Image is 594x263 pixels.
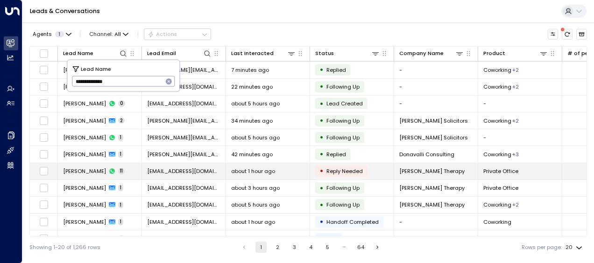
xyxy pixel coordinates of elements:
span: 1 [118,219,123,225]
div: • [319,148,324,160]
td: - [394,79,478,95]
div: Last Interacted [231,49,274,58]
span: Jadie Davison [63,218,106,226]
span: Toggle select all [39,49,49,58]
span: Sarfo Solicitors [399,117,468,125]
div: Last Interacted [231,49,296,58]
td: - [478,96,562,112]
td: - [394,230,478,247]
span: Lost [326,235,337,242]
span: kunickaewa92@gmail.com [147,235,220,242]
div: Membership,Private Office [512,83,519,90]
span: hello@hannahfordtherapy.com [147,167,220,175]
div: • [319,232,324,245]
a: Leads & Conversations [30,7,100,15]
div: • [319,199,324,211]
span: 1 [118,202,123,208]
span: 7 minutes ago [231,66,269,74]
span: Elfreda Sarfo [63,134,106,141]
span: elfreda@sarfosolicitors.com [147,134,220,141]
span: about 2 hours ago [231,235,280,242]
span: Donavalli Consulting [399,151,454,158]
span: Following Up [326,134,360,141]
span: Toggle select row [39,133,49,142]
span: elfreda@sarfosolicitors.com [147,117,220,125]
button: Go to next page [372,242,383,253]
div: Membership,Private Office [512,66,519,74]
div: Lead Name [63,49,93,58]
span: about 1 hour ago [231,218,275,226]
span: Sarfo Solicitors [399,134,468,141]
span: Toggle select row [39,65,49,75]
span: Private Office [483,235,518,242]
button: Archived Leads [576,29,587,40]
span: Toggle select row [39,166,49,176]
span: 11 [118,168,125,174]
div: Dedicated Desk,Private Office [512,117,519,125]
div: 20 [566,242,584,253]
span: James Basu [63,66,106,74]
span: Hannah Ford [63,184,106,192]
span: Coworking [483,117,511,125]
div: • [319,114,324,127]
td: - [394,96,478,112]
span: Replied [326,66,346,74]
span: Channel: [86,29,132,39]
span: Toggle select row [39,82,49,91]
span: about 5 hours ago [231,201,280,208]
button: Go to page 4 [305,242,317,253]
span: Following Up [326,201,360,208]
span: Replied [326,151,346,158]
span: 22 minutes ago [231,83,273,90]
button: page 1 [255,242,267,253]
div: • [319,182,324,194]
span: Hannah Ford Therapy [399,184,465,192]
span: All [114,31,121,37]
span: 1 [118,185,123,191]
span: Hannah Ford Therapy [399,167,465,175]
span: Private Office [483,184,518,192]
button: Go to page 5 [322,242,333,253]
span: Coworking [483,83,511,90]
span: about 3 hours ago [231,184,280,192]
span: Coworking [483,201,511,208]
span: Lead Created [326,100,363,107]
span: hello@hannahfordtherapy.com [147,184,220,192]
span: Toggle select row [39,217,49,227]
button: Customize [548,29,559,40]
div: • [319,97,324,110]
span: 2 [118,118,125,124]
label: Rows per page: [522,243,562,251]
button: Channel:All [86,29,132,39]
button: Actions [144,28,211,40]
div: … [339,242,350,253]
div: Lead Email [147,49,176,58]
span: 1 [118,134,123,141]
span: Rajesh Donavalli [63,151,106,158]
span: 0 [118,100,125,107]
span: Toggle select row [39,150,49,159]
span: 4 [118,235,125,242]
span: 1 [118,151,123,158]
span: Following Up [326,184,360,192]
div: Button group with a nested menu [144,28,211,40]
button: Agents1 [29,29,74,39]
span: Hannah Ford Therapy [399,201,465,208]
span: Coworking [483,218,511,226]
span: James@gopriviledge.co.uk [147,66,220,74]
nav: pagination navigation [238,242,383,253]
span: thehotspur1@protonmail.com [147,83,220,90]
span: Coworking [483,66,511,74]
span: Following Up [326,83,360,90]
span: Hannah Ford [63,201,106,208]
span: thehotspur1@protonmail.com [147,100,220,107]
button: Go to page 64 [355,242,367,253]
td: - [394,62,478,78]
div: Lead Email [147,49,212,58]
span: about 5 hours ago [231,100,280,107]
span: Lead Name [81,64,111,73]
span: 42 minutes ago [231,151,273,158]
span: There are new threads available. Refresh the grid to view the latest updates. [562,29,573,40]
div: • [319,165,324,177]
span: Agents [33,32,52,37]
